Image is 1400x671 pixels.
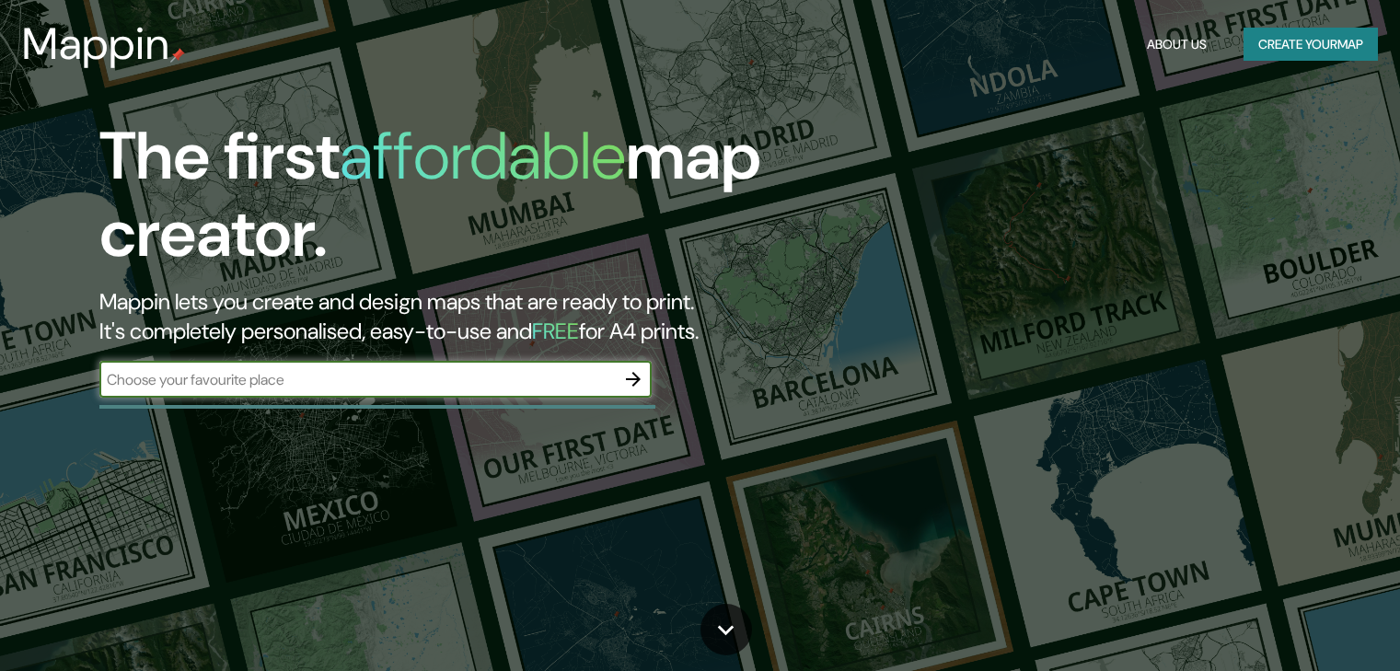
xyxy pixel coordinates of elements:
img: mappin-pin [170,48,185,63]
h5: FREE [532,317,579,345]
h2: Mappin lets you create and design maps that are ready to print. It's completely personalised, eas... [99,287,800,346]
h1: The first map creator. [99,118,800,287]
h1: affordable [340,113,626,199]
button: Create yourmap [1244,28,1378,62]
h3: Mappin [22,18,170,70]
button: About Us [1140,28,1214,62]
input: Choose your favourite place [99,369,615,390]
